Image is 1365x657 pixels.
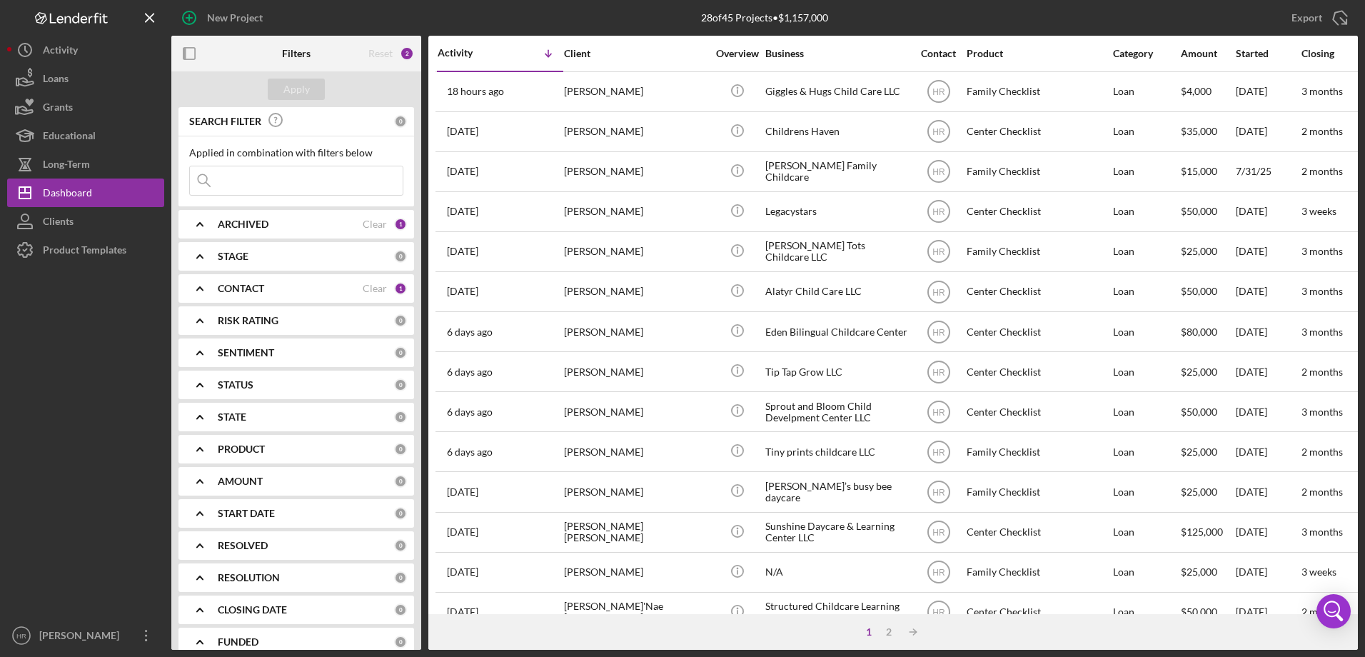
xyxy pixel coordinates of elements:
time: 2025-08-13 01:28 [447,326,493,338]
div: Center Checklist [967,393,1109,431]
div: [PERSON_NAME] Tots Childcare LLC [765,233,908,271]
button: Activity [7,36,164,64]
div: 7/31/25 [1236,153,1300,191]
div: Clear [363,219,387,230]
div: Loan [1113,273,1179,311]
div: [PERSON_NAME] [564,233,707,271]
div: Reset [368,48,393,59]
time: 2025-08-12 21:24 [447,366,493,378]
time: 2025-08-10 04:43 [447,486,478,498]
time: 2025-08-14 05:41 [447,206,478,217]
div: $50,000 [1181,393,1234,431]
div: 1 [394,282,407,295]
text: HR [932,87,945,97]
button: Long-Term [7,150,164,179]
time: 3 months [1301,326,1343,338]
time: 2025-08-17 23:03 [447,86,504,97]
button: Educational [7,121,164,150]
time: 3 months [1301,245,1343,257]
button: Export [1277,4,1358,32]
div: [PERSON_NAME] [564,153,707,191]
div: 0 [394,636,407,648]
time: 2025-08-13 21:30 [447,246,478,257]
div: [PERSON_NAME] [564,73,707,111]
div: Alatyr Child Care LLC [765,273,908,311]
div: Family Checklist [967,73,1109,111]
div: Grants [43,93,73,125]
div: New Project [207,4,263,32]
div: 2 [400,46,414,61]
button: Apply [268,79,325,100]
div: [PERSON_NAME] [564,553,707,591]
b: CLOSING DATE [218,604,287,616]
div: $25,000 [1181,353,1234,391]
div: Sunshine Daycare & Learning Center LLC [765,513,908,551]
div: Loan [1113,513,1179,551]
div: $50,000 [1181,193,1234,231]
div: Business [765,48,908,59]
div: [PERSON_NAME] [564,113,707,151]
div: [DATE] [1236,593,1300,631]
div: Contact [912,48,965,59]
div: [PERSON_NAME]'Nae [PERSON_NAME] [564,593,707,631]
div: Center Checklist [967,593,1109,631]
b: ARCHIVED [218,219,268,230]
div: Activity [43,36,78,68]
div: $15,000 [1181,153,1234,191]
text: HR [932,407,945,417]
text: HR [932,247,945,257]
time: 3 months [1301,285,1343,297]
time: 2025-08-08 15:42 [447,526,478,538]
div: 0 [394,539,407,552]
text: HR [932,568,945,578]
div: Family Checklist [967,473,1109,511]
time: 2 months [1301,125,1343,137]
div: Center Checklist [967,113,1109,151]
div: [PERSON_NAME]’s busy bee daycare [765,473,908,511]
div: Clients [43,207,74,239]
b: AMOUNT [218,476,263,487]
div: Export [1291,4,1322,32]
div: Overview [710,48,764,59]
time: 2 months [1301,366,1343,378]
b: SEARCH FILTER [189,116,261,127]
b: Filters [282,48,311,59]
div: $50,000 [1181,593,1234,631]
div: [PERSON_NAME] [564,193,707,231]
div: Educational [43,121,96,154]
div: Category [1113,48,1179,59]
div: $50,000 [1181,273,1234,311]
div: Loan [1113,433,1179,471]
time: 2 months [1301,446,1343,458]
div: Center Checklist [967,193,1109,231]
a: Clients [7,207,164,236]
div: Amount [1181,48,1234,59]
div: Loan [1113,73,1179,111]
div: $25,000 [1181,553,1234,591]
div: [PERSON_NAME] [36,621,129,653]
div: Center Checklist [967,353,1109,391]
text: HR [932,327,945,337]
div: Tiny prints childcare LLC [765,433,908,471]
button: Product Templates [7,236,164,264]
time: 2025-08-12 18:34 [447,446,493,458]
div: Loan [1113,113,1179,151]
div: [DATE] [1236,353,1300,391]
div: 1 [859,626,879,638]
div: 0 [394,378,407,391]
div: Dashboard [43,179,92,211]
b: PRODUCT [218,443,265,455]
div: 0 [394,603,407,616]
b: STATE [218,411,246,423]
time: 2025-08-14 21:25 [447,166,478,177]
div: Loan [1113,473,1179,511]
b: CONTACT [218,283,264,294]
div: Giggles & Hugs Child Care LLC [765,73,908,111]
div: Loan [1113,153,1179,191]
div: Tip Tap Grow LLC [765,353,908,391]
div: Sprout and Bloom Child Develpment Center LLC [765,393,908,431]
text: HR [932,207,945,217]
div: [DATE] [1236,233,1300,271]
